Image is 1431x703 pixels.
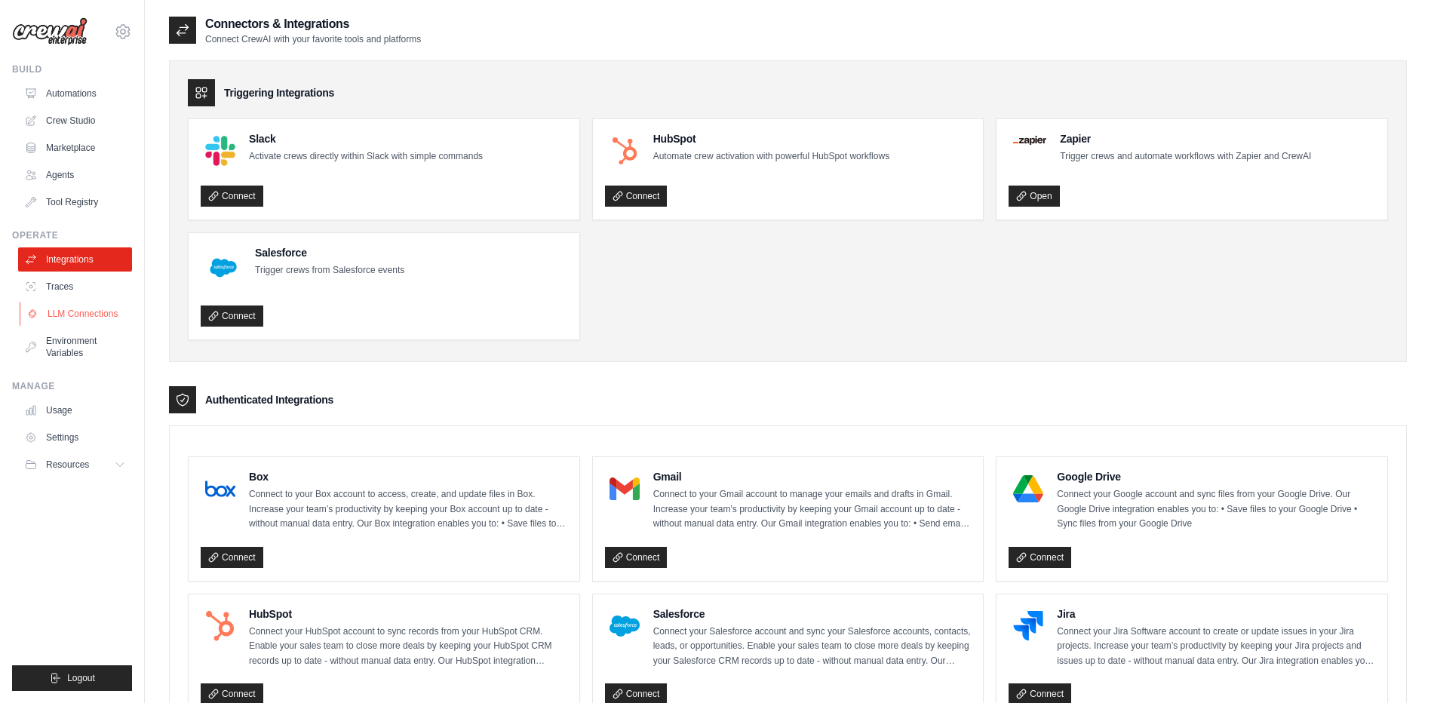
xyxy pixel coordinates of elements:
[67,672,95,684] span: Logout
[201,305,263,327] a: Connect
[610,474,640,504] img: Gmail Logo
[205,136,235,166] img: Slack Logo
[18,247,132,272] a: Integrations
[18,453,132,477] button: Resources
[12,229,132,241] div: Operate
[653,487,972,532] p: Connect to your Gmail account to manage your emails and drafts in Gmail. Increase your team’s pro...
[201,186,263,207] a: Connect
[205,392,333,407] h3: Authenticated Integrations
[18,136,132,160] a: Marketplace
[46,459,89,471] span: Resources
[12,63,132,75] div: Build
[653,469,972,484] h4: Gmail
[653,149,889,164] p: Automate crew activation with powerful HubSpot workflows
[205,611,235,641] img: HubSpot Logo
[605,547,668,568] a: Connect
[249,625,567,669] p: Connect your HubSpot account to sync records from your HubSpot CRM. Enable your sales team to clo...
[249,606,567,622] h4: HubSpot
[18,275,132,299] a: Traces
[653,625,972,669] p: Connect your Salesforce account and sync your Salesforce accounts, contacts, leads, or opportunit...
[18,81,132,106] a: Automations
[205,250,241,286] img: Salesforce Logo
[205,33,421,45] p: Connect CrewAI with your favorite tools and platforms
[1057,606,1375,622] h4: Jira
[12,17,88,46] img: Logo
[605,186,668,207] a: Connect
[18,329,132,365] a: Environment Variables
[653,131,889,146] h4: HubSpot
[12,380,132,392] div: Manage
[1057,487,1375,532] p: Connect your Google account and sync files from your Google Drive. Our Google Drive integration e...
[610,136,640,166] img: HubSpot Logo
[18,109,132,133] a: Crew Studio
[18,425,132,450] a: Settings
[201,547,263,568] a: Connect
[255,245,404,260] h4: Salesforce
[1013,136,1046,145] img: Zapier Logo
[610,611,640,641] img: Salesforce Logo
[249,131,483,146] h4: Slack
[653,606,972,622] h4: Salesforce
[249,149,483,164] p: Activate crews directly within Slack with simple commands
[1013,611,1043,641] img: Jira Logo
[224,85,334,100] h3: Triggering Integrations
[1060,149,1311,164] p: Trigger crews and automate workflows with Zapier and CrewAI
[1060,131,1311,146] h4: Zapier
[1057,625,1375,669] p: Connect your Jira Software account to create or update issues in your Jira projects. Increase you...
[18,398,132,422] a: Usage
[249,487,567,532] p: Connect to your Box account to access, create, and update files in Box. Increase your team’s prod...
[18,163,132,187] a: Agents
[1013,474,1043,504] img: Google Drive Logo
[18,190,132,214] a: Tool Registry
[1057,469,1375,484] h4: Google Drive
[249,469,567,484] h4: Box
[20,302,134,326] a: LLM Connections
[12,665,132,691] button: Logout
[255,263,404,278] p: Trigger crews from Salesforce events
[1009,186,1059,207] a: Open
[1009,547,1071,568] a: Connect
[205,474,235,504] img: Box Logo
[205,15,421,33] h2: Connectors & Integrations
